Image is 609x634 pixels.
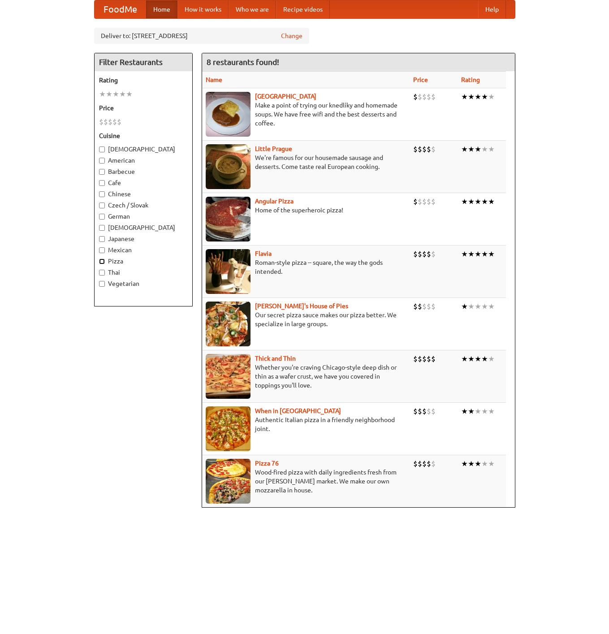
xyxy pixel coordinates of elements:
[104,117,108,127] li: $
[99,259,105,264] input: Pizza
[177,0,229,18] a: How it works
[112,117,117,127] li: $
[99,156,188,165] label: American
[99,212,188,221] label: German
[413,76,428,83] a: Price
[431,302,436,311] li: $
[206,206,406,215] p: Home of the superheroic pizza!
[117,117,121,127] li: $
[418,197,422,207] li: $
[99,131,188,140] h5: Cuisine
[468,406,475,416] li: ★
[99,268,188,277] label: Thai
[418,354,422,364] li: $
[206,311,406,328] p: Our secret pizza sauce makes our pizza better. We specialize in large groups.
[255,460,279,467] a: Pizza 76
[418,302,422,311] li: $
[488,144,495,154] li: ★
[255,198,294,205] a: Angular Pizza
[468,459,475,469] li: ★
[461,459,468,469] li: ★
[468,249,475,259] li: ★
[422,249,427,259] li: $
[255,407,341,414] a: When in [GEOGRAPHIC_DATA]
[427,144,431,154] li: $
[99,270,105,276] input: Thai
[206,302,251,346] img: luigis.jpg
[431,406,436,416] li: $
[478,0,506,18] a: Help
[99,178,188,187] label: Cafe
[461,144,468,154] li: ★
[422,459,427,469] li: $
[413,197,418,207] li: $
[468,302,475,311] li: ★
[206,459,251,504] img: pizza76.jpg
[413,459,418,469] li: $
[488,197,495,207] li: ★
[422,406,427,416] li: $
[206,101,406,128] p: Make a point of trying our knedlíky and homemade soups. We have free wifi and the best desserts a...
[255,145,292,152] a: Little Prague
[99,247,105,253] input: Mexican
[481,144,488,154] li: ★
[488,302,495,311] li: ★
[281,31,302,40] a: Change
[99,167,188,176] label: Barbecue
[475,92,481,102] li: ★
[481,406,488,416] li: ★
[461,197,468,207] li: ★
[418,144,422,154] li: $
[206,468,406,495] p: Wood-fired pizza with daily ingredients fresh from our [PERSON_NAME] market. We make our own mozz...
[255,93,316,100] a: [GEOGRAPHIC_DATA]
[461,249,468,259] li: ★
[99,279,188,288] label: Vegetarian
[488,249,495,259] li: ★
[255,355,296,362] a: Thick and Thin
[146,0,177,18] a: Home
[99,223,188,232] label: [DEMOGRAPHIC_DATA]
[255,250,272,257] a: Flavia
[99,246,188,254] label: Mexican
[488,92,495,102] li: ★
[475,406,481,416] li: ★
[488,354,495,364] li: ★
[431,354,436,364] li: $
[99,201,188,210] label: Czech / Slovak
[206,415,406,433] p: Authentic Italian pizza in a friendly neighborhood joint.
[99,158,105,164] input: American
[468,197,475,207] li: ★
[206,363,406,390] p: Whether you're craving Chicago-style deep dish or thin as a wafer crust, we have you covered in t...
[431,459,436,469] li: $
[418,459,422,469] li: $
[413,249,418,259] li: $
[99,257,188,266] label: Pizza
[427,197,431,207] li: $
[99,169,105,175] input: Barbecue
[427,406,431,416] li: $
[422,144,427,154] li: $
[481,197,488,207] li: ★
[475,197,481,207] li: ★
[418,406,422,416] li: $
[206,406,251,451] img: wheninrome.jpg
[112,89,119,99] li: ★
[206,153,406,171] p: We're famous for our housemade sausage and desserts. Come taste real European cooking.
[99,234,188,243] label: Japanese
[418,92,422,102] li: $
[99,214,105,220] input: German
[481,92,488,102] li: ★
[475,354,481,364] li: ★
[431,144,436,154] li: $
[413,406,418,416] li: $
[413,144,418,154] li: $
[126,89,133,99] li: ★
[422,197,427,207] li: $
[481,249,488,259] li: ★
[481,302,488,311] li: ★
